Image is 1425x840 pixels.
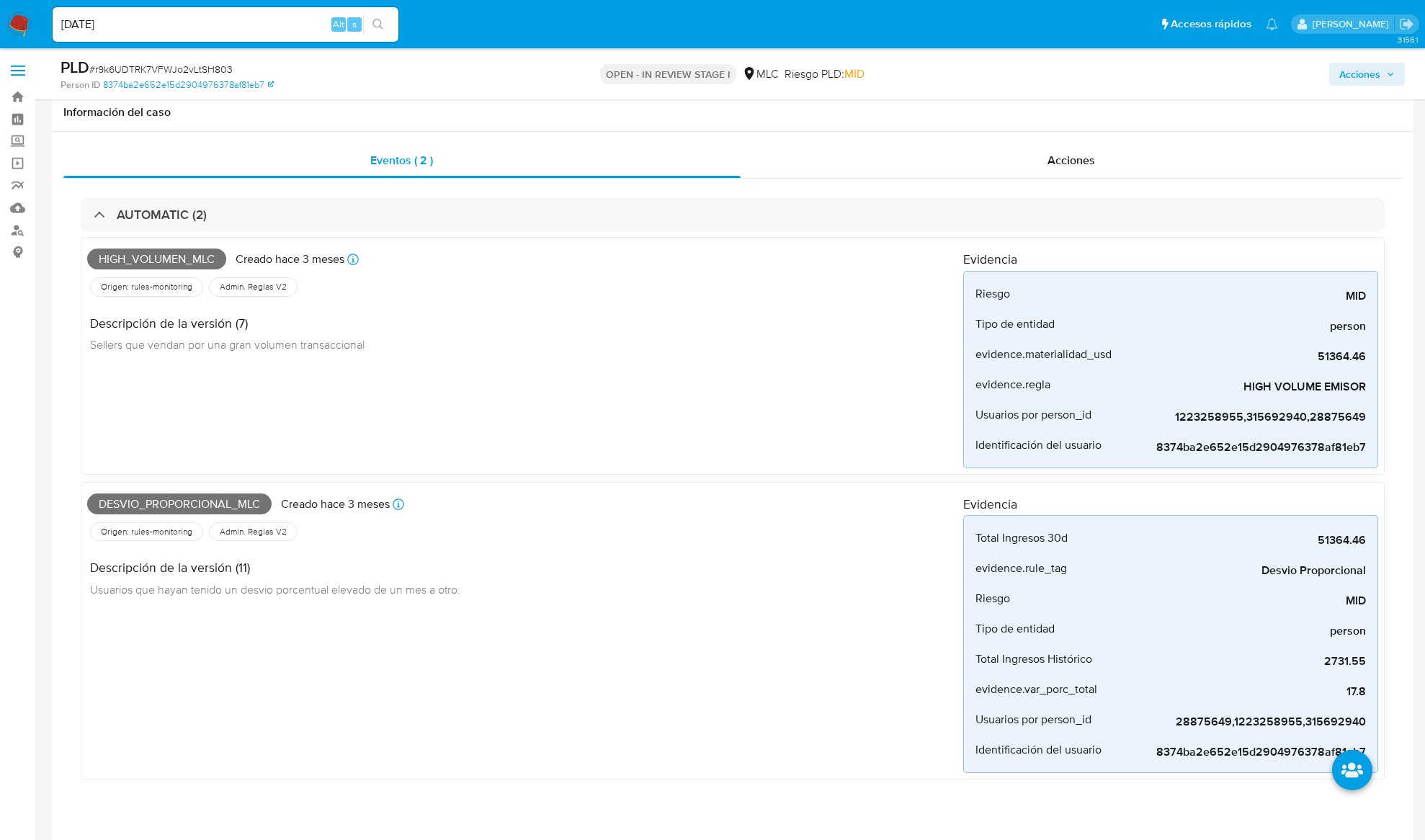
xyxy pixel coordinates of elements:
button: search-icon [363,14,393,35]
span: Usuarios que hayan tenido un desvio porcentual elevado de un mes a otro. [90,581,460,597]
div: MLC [742,66,779,82]
p: OPEN - IN REVIEW STAGE I [600,64,736,84]
p: nicolas.luzardo@mercadolibre.com [1313,17,1394,31]
h4: Descripción de la versión (7) [90,316,365,331]
span: High_volumen_mlc [87,249,226,270]
input: Buscar usuario o caso... [53,15,398,34]
span: Desvio_proporcional_mlc [87,493,272,515]
h1: Información del caso [63,105,1402,120]
p: Creado hace 3 meses [281,496,390,512]
a: Notificaciones [1266,18,1278,30]
span: Eventos ( 2 ) [370,152,433,169]
button: Acciones [1329,63,1405,86]
b: Person ID [61,79,100,91]
h3: AUTOMATIC (2) [117,207,207,223]
span: Alt [333,17,344,31]
p: Creado hace 3 meses [236,251,344,267]
span: Admin. Reglas V2 [218,526,288,537]
a: 8374ba2e652e15d2904976378af81eb7 [103,79,274,91]
span: Origen: rules-monitoring [99,281,194,292]
h4: Descripción de la versión (11) [90,560,460,576]
span: Admin. Reglas V2 [218,281,288,292]
div: AUTOMATIC (2) [81,198,1385,231]
span: Accesos rápidos [1171,17,1251,32]
a: Salir [1399,17,1414,32]
span: Origen: rules-monitoring [99,526,194,537]
span: MID [844,66,865,82]
b: PLD [61,55,89,79]
span: # r9k6UDTRK7VFWJo2vLtSH803 [89,62,233,76]
span: Acciones [1047,152,1095,169]
span: Sellers que vendan por una gran volumen transaccional [90,336,365,352]
span: Acciones [1339,63,1380,86]
span: Riesgo PLD: [785,66,865,82]
span: s [352,17,357,31]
